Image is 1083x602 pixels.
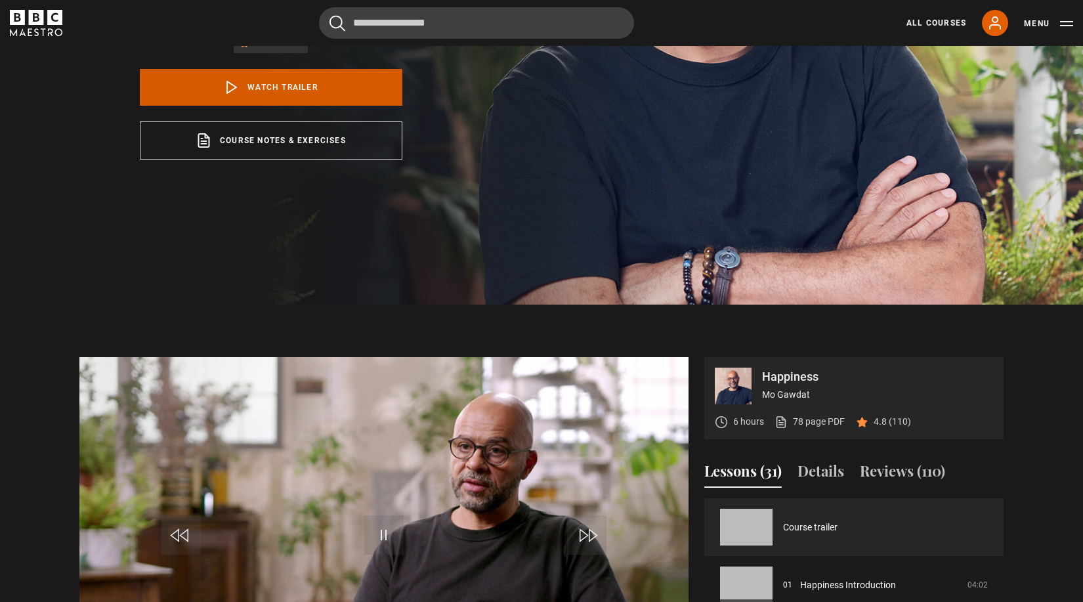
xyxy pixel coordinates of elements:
button: Toggle navigation [1024,17,1073,30]
a: All Courses [906,17,966,29]
a: Happiness Introduction [800,578,896,592]
a: Course notes & exercises [140,121,402,160]
svg: BBC Maestro [10,10,62,36]
button: Submit the search query [329,15,345,32]
p: 4.8 (110) [874,415,911,429]
button: Lessons (31) [704,460,782,488]
p: Mo Gawdat [762,388,993,402]
input: Search [319,7,634,39]
a: Watch Trailer [140,69,402,106]
a: Course trailer [783,521,838,534]
button: Reviews (110) [860,460,945,488]
p: 6 hours [733,415,764,429]
p: Happiness [762,371,993,383]
button: Details [797,460,844,488]
a: 78 page PDF [775,415,845,429]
